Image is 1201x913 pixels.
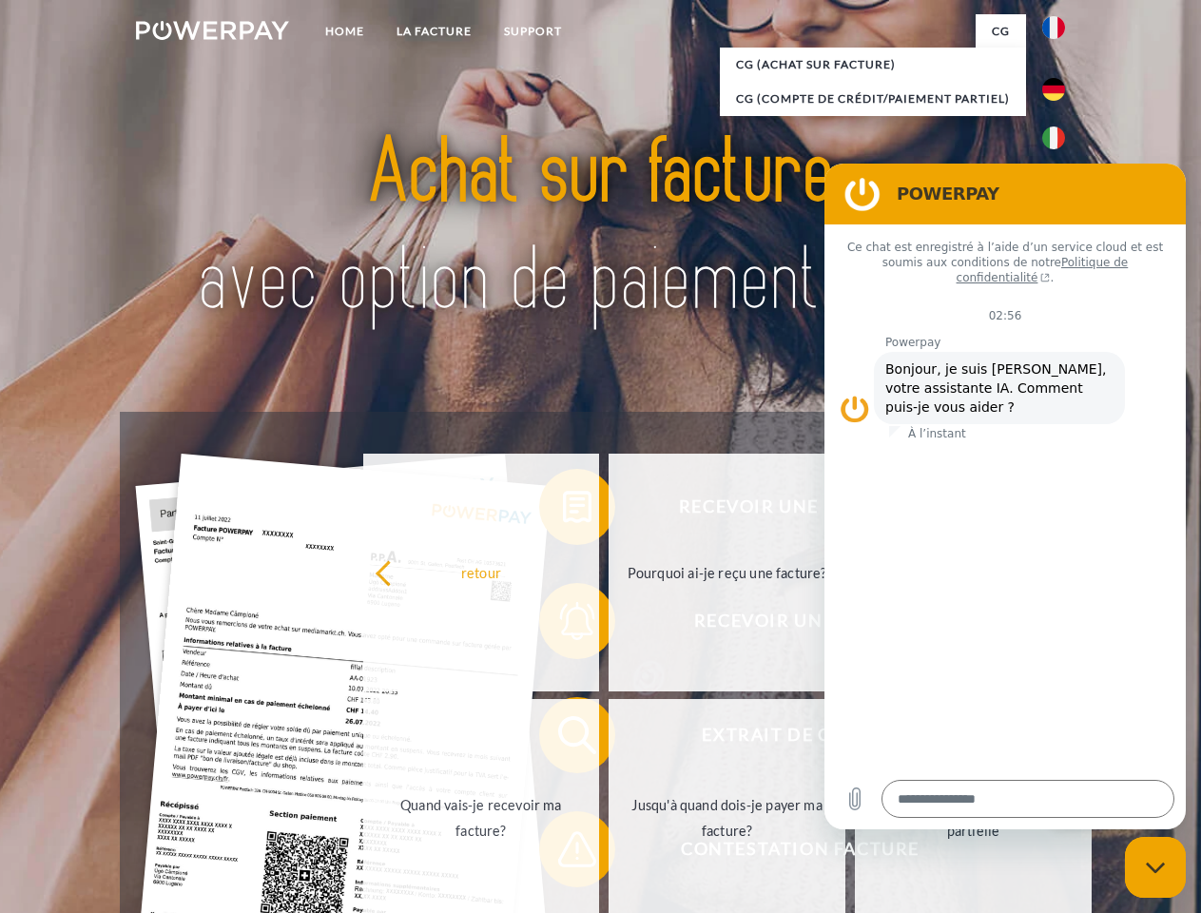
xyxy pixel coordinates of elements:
[1042,126,1065,149] img: it
[375,792,589,844] div: Quand vais-je recevoir ma facture?
[720,82,1026,116] a: CG (Compte de crédit/paiement partiel)
[375,559,589,585] div: retour
[1042,78,1065,101] img: de
[309,14,380,49] a: Home
[488,14,578,49] a: Support
[182,91,1019,364] img: title-powerpay_fr.svg
[1042,16,1065,39] img: fr
[720,48,1026,82] a: CG (achat sur facture)
[1125,837,1186,898] iframe: Bouton de lancement de la fenêtre de messagerie, conversation en cours
[824,164,1186,829] iframe: Fenêtre de messagerie
[620,792,834,844] div: Jusqu'à quand dois-je payer ma facture?
[620,559,834,585] div: Pourquoi ai-je reçu une facture?
[380,14,488,49] a: LA FACTURE
[976,14,1026,49] a: CG
[136,21,289,40] img: logo-powerpay-white.svg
